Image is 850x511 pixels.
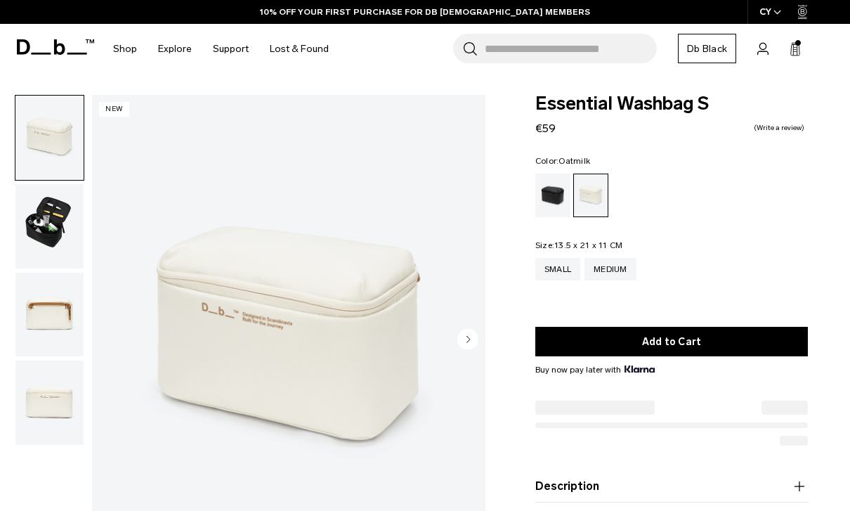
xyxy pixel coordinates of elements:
button: Next slide [457,329,478,353]
p: New [99,102,129,117]
img: Essential Washbag S Oatmilk [15,96,84,180]
span: 13.5 x 21 x 11 CM [554,240,622,250]
img: Essential Washbag S Oatmilk [15,361,84,445]
a: Medium [584,258,636,280]
span: Oatmilk [558,156,590,166]
a: 10% OFF YOUR FIRST PURCHASE FOR DB [DEMOGRAPHIC_DATA] MEMBERS [260,6,590,18]
button: Essential Washbag S Oatmilk [15,183,84,269]
a: Shop [113,24,137,74]
a: Small [535,258,580,280]
span: €59 [535,122,556,135]
button: Essential Washbag S Oatmilk [15,272,84,358]
a: Db Black [678,34,736,63]
button: Add to Cart [535,327,808,356]
a: Black Out [535,174,570,217]
a: Support [213,24,249,74]
a: Explore [158,24,192,74]
img: Essential Washbag S Oatmilk [15,184,84,269]
legend: Size: [535,241,623,250]
img: Essential Washbag S Oatmilk [15,273,84,357]
button: Description [535,478,808,495]
a: Write a review [754,124,804,131]
a: Lost & Found [270,24,329,74]
legend: Color: [535,157,590,165]
span: Buy now pay later with [535,363,655,376]
img: {"height" => 20, "alt" => "Klarna"} [625,366,655,373]
nav: Main Navigation [103,24,339,74]
span: Essential Washbag S [535,95,808,113]
a: Oatmilk [573,174,608,217]
button: Essential Washbag S Oatmilk [15,95,84,181]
